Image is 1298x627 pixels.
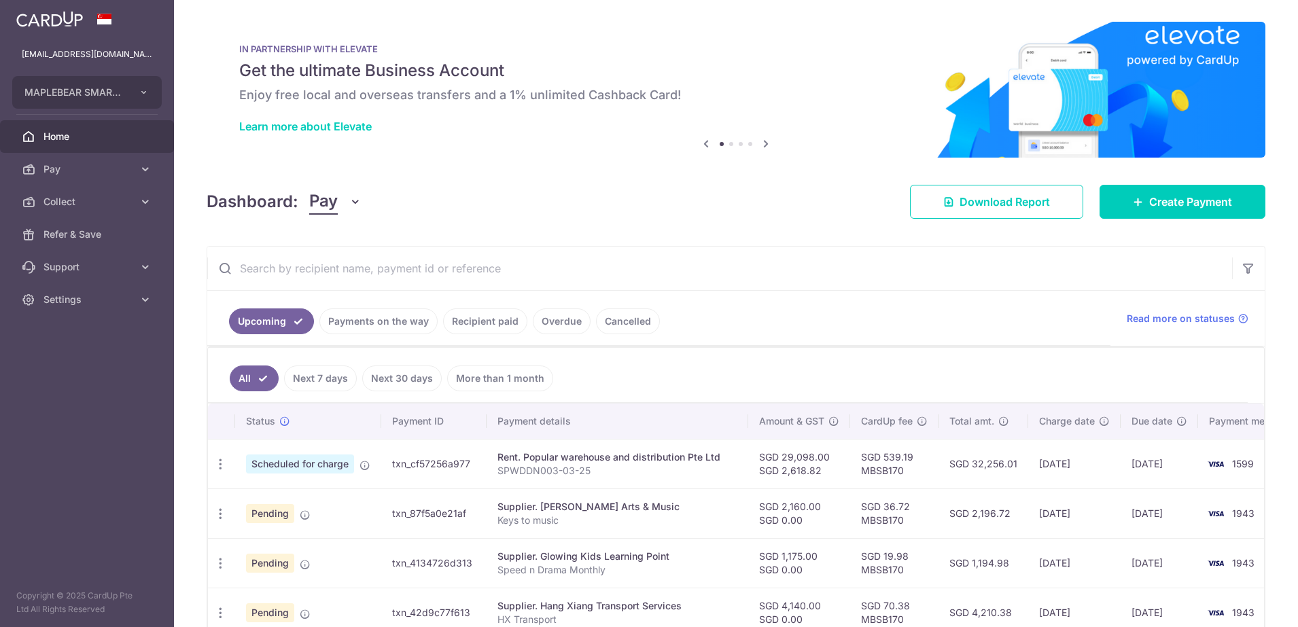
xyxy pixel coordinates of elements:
[1028,488,1121,538] td: [DATE]
[939,538,1028,588] td: SGD 1,194.98
[207,190,298,214] h4: Dashboard:
[246,454,354,473] span: Scheduled for charge
[16,11,83,27] img: CardUp
[1028,439,1121,488] td: [DATE]
[1039,414,1095,428] span: Charge date
[748,538,850,588] td: SGD 1,175.00 SGD 0.00
[229,308,314,334] a: Upcoming
[596,308,660,334] a: Cancelled
[239,43,1233,54] p: IN PARTNERSHIP WITH ELEVATE
[1127,312,1248,325] a: Read more on statuses
[309,189,338,215] span: Pay
[1202,605,1229,621] img: Bank Card
[497,563,737,577] p: Speed n Drama Monthly
[239,120,372,133] a: Learn more about Elevate
[1232,557,1255,569] span: 1943
[319,308,438,334] a: Payments on the way
[246,603,294,622] span: Pending
[362,365,442,391] a: Next 30 days
[497,514,737,527] p: Keys to music
[239,87,1233,103] h6: Enjoy free local and overseas transfers and a 1% unlimited Cashback Card!
[497,500,737,514] div: Supplier. [PERSON_NAME] Arts & Music
[309,189,362,215] button: Pay
[381,538,487,588] td: txn_4134726d313
[230,365,279,391] a: All
[487,404,748,439] th: Payment details
[1202,456,1229,472] img: Bank Card
[850,439,939,488] td: SGD 539.19 MBSB170
[381,404,487,439] th: Payment ID
[43,228,133,241] span: Refer & Save
[246,504,294,523] span: Pending
[497,550,737,563] div: Supplier. Glowing Kids Learning Point
[381,488,487,538] td: txn_87f5a0e21af
[939,439,1028,488] td: SGD 32,256.01
[22,48,152,61] p: [EMAIL_ADDRESS][DOMAIN_NAME]
[1202,555,1229,571] img: Bank Card
[910,185,1083,219] a: Download Report
[960,194,1050,210] span: Download Report
[497,613,737,626] p: HX Transport
[24,86,125,99] span: MAPLEBEAR SMART LEARNERS PTE. LTD.
[1100,185,1265,219] a: Create Payment
[381,439,487,488] td: txn_cf57256a977
[497,599,737,613] div: Supplier. Hang Xiang Transport Services
[1121,488,1198,538] td: [DATE]
[1121,439,1198,488] td: [DATE]
[759,414,824,428] span: Amount & GST
[497,450,737,464] div: Rent. Popular warehouse and distribution Pte Ltd
[43,195,133,209] span: Collect
[1232,607,1255,618] span: 1943
[850,488,939,538] td: SGD 36.72 MBSB170
[850,538,939,588] td: SGD 19.98 MBSB170
[1121,538,1198,588] td: [DATE]
[43,130,133,143] span: Home
[1028,538,1121,588] td: [DATE]
[1232,458,1254,469] span: 1599
[1127,312,1235,325] span: Read more on statuses
[1232,507,1255,519] span: 1943
[207,247,1232,290] input: Search by recipient name, payment id or reference
[497,464,737,478] p: SPWDDN003-03-25
[748,488,850,538] td: SGD 2,160.00 SGD 0.00
[246,554,294,573] span: Pending
[748,439,850,488] td: SGD 29,098.00 SGD 2,618.82
[239,60,1233,82] h5: Get the ultimate Business Account
[43,162,133,176] span: Pay
[43,260,133,274] span: Support
[861,414,913,428] span: CardUp fee
[1132,414,1172,428] span: Due date
[207,22,1265,158] img: Renovation banner
[12,76,162,109] button: MAPLEBEAR SMART LEARNERS PTE. LTD.
[533,308,591,334] a: Overdue
[939,488,1028,538] td: SGD 2,196.72
[1149,194,1232,210] span: Create Payment
[949,414,994,428] span: Total amt.
[447,365,553,391] a: More than 1 month
[43,293,133,306] span: Settings
[443,308,527,334] a: Recipient paid
[246,414,275,428] span: Status
[1202,505,1229,522] img: Bank Card
[284,365,357,391] a: Next 7 days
